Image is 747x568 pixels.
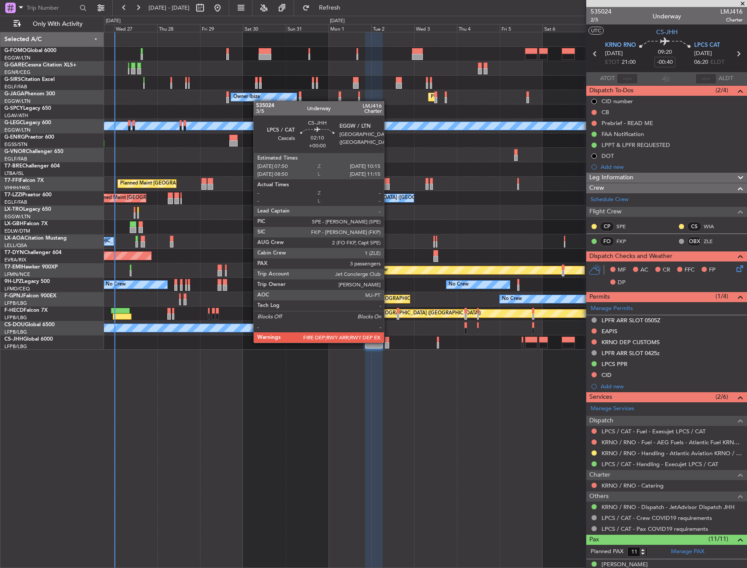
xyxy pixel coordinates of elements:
[589,416,613,426] span: Dispatch
[4,293,56,299] a: F-GPNJFalcon 900EX
[4,337,23,342] span: CS-JHH
[716,292,728,301] span: (1/4)
[685,266,695,275] span: FFC
[4,120,23,125] span: G-LEGC
[4,156,27,162] a: EGLF/FAB
[4,170,24,177] a: LTBA/ISL
[716,392,728,401] span: (2/6)
[4,329,27,335] a: LFPB/LBG
[602,338,660,346] div: KRNO DEP CUSTOMS
[605,41,636,50] span: KRNO RNO
[4,221,48,227] a: LX-GBHFalcon 7X
[602,428,705,435] a: LPCS / CAT - Fuel - Execujet LPCS / CAT
[414,24,457,32] div: Wed 3
[591,404,634,413] a: Manage Services
[602,349,660,357] div: LPFR ARR SLOT 0425z
[4,69,31,76] a: EGNR/CEG
[687,222,702,231] div: CS
[4,279,22,284] span: 9H-LPZ
[4,77,55,82] a: G-SIRSCitation Excel
[602,130,644,138] div: FAA Notification
[4,293,23,299] span: F-GPNJ
[589,491,609,502] span: Others
[311,5,348,11] span: Refresh
[640,266,648,275] span: AC
[4,149,63,154] a: G-VNORChallenger 650
[298,1,351,15] button: Refresh
[600,74,615,83] span: ATOT
[622,58,636,67] span: 21:00
[431,91,568,104] div: Planned Maint [GEOGRAPHIC_DATA] ([GEOGRAPHIC_DATA])
[600,237,614,246] div: FO
[4,314,27,321] a: LFPB/LBG
[601,163,743,171] div: Add new
[27,1,77,14] input: Trip Number
[243,24,286,32] div: Sat 30
[658,48,672,57] span: 09:20
[602,328,617,335] div: EAPIS
[330,17,345,25] div: [DATE]
[4,308,24,313] span: F-HECD
[338,264,388,277] div: Planned Maint Chester
[602,98,633,105] div: CID number
[4,63,24,68] span: G-GARE
[4,265,58,270] a: T7-EMIHawker 900XP
[120,177,266,190] div: Planned Maint [GEOGRAPHIC_DATA] ([GEOGRAPHIC_DATA] Intl)
[273,293,294,306] div: No Crew
[602,514,712,522] a: LPCS / CAT - Crew COVID19 requirements
[602,371,612,379] div: CID
[4,250,62,255] a: T7-DYNChallenger 604
[589,535,599,545] span: Pax
[4,322,55,328] a: CS-DOUGlobal 6500
[457,24,500,32] div: Thu 4
[4,106,23,111] span: G-SPCY
[663,266,670,275] span: CR
[449,278,469,291] div: No Crew
[4,164,60,169] a: T7-BREChallenger 604
[4,48,27,53] span: G-FOMO
[4,207,23,212] span: LX-TRO
[4,236,67,241] a: LX-AOACitation Mustang
[694,49,712,58] span: [DATE]
[10,17,95,31] button: Only With Activity
[586,24,629,32] div: Sun 7
[602,439,743,446] a: KRNO / RNO - Fuel - AEG Fuels - Atlantic Fuel KRNO / RNO
[704,223,723,230] a: WIA
[343,307,481,320] div: Planned Maint [GEOGRAPHIC_DATA] ([GEOGRAPHIC_DATA])
[605,58,619,67] span: ETOT
[4,322,25,328] span: CS-DOU
[589,207,622,217] span: Flight Crew
[4,286,30,292] a: LFMD/CEQ
[602,460,718,468] a: LPCS / CAT - Handling - Execujet LPCS / CAT
[4,164,22,169] span: T7-BRE
[4,199,27,206] a: EGLF/FAB
[4,236,24,241] span: LX-AOA
[591,7,612,16] span: 535024
[4,141,28,148] a: EGSS/STN
[4,279,50,284] a: 9H-LPZLegacy 500
[4,308,48,313] a: F-HECDFalcon 7X
[616,237,636,245] a: FKP
[653,12,681,21] div: Underway
[618,266,626,275] span: MF
[671,547,704,556] a: Manage PAX
[4,192,22,198] span: T7-LZZI
[687,237,702,246] div: OBX
[157,24,200,32] div: Thu 28
[4,207,51,212] a: LX-TROLegacy 650
[616,223,636,230] a: SPE
[694,58,708,67] span: 06:20
[617,73,638,84] input: --:--
[4,98,31,105] a: EGGW/LTN
[589,173,633,183] span: Leg Information
[233,91,260,104] div: Owner Ibiza
[4,63,76,68] a: G-GARECessna Citation XLS+
[4,250,24,255] span: T7-DYN
[4,91,55,97] a: G-JAGAPhenom 300
[149,4,190,12] span: [DATE] - [DATE]
[4,135,54,140] a: G-ENRGPraetor 600
[618,279,626,287] span: DP
[709,534,728,544] span: (11/11)
[23,21,92,27] span: Only With Activity
[341,321,479,335] div: Planned Maint [GEOGRAPHIC_DATA] ([GEOGRAPHIC_DATA])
